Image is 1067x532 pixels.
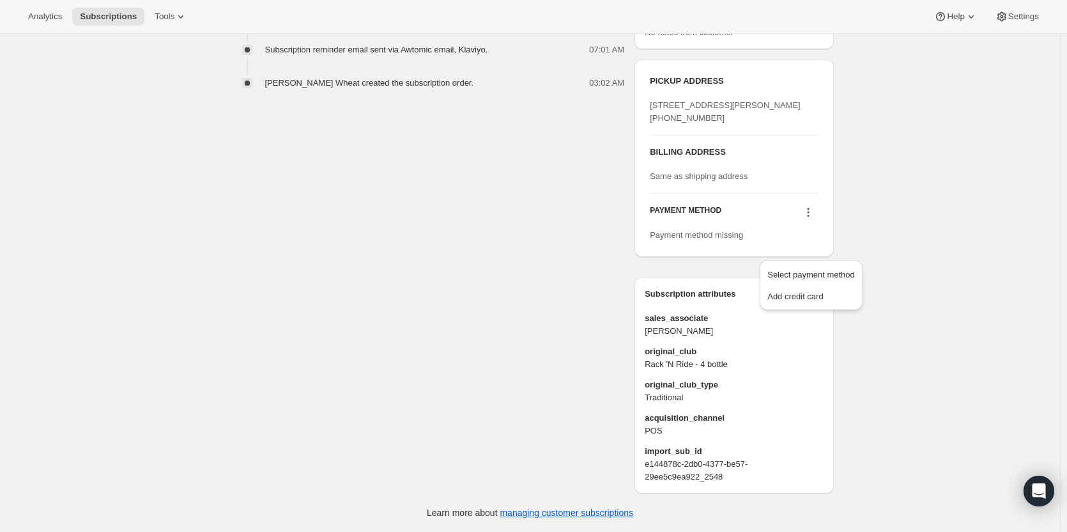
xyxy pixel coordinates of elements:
[72,8,144,26] button: Subscriptions
[645,425,823,437] span: POS
[947,12,964,22] span: Help
[80,12,137,22] span: Subscriptions
[988,8,1047,26] button: Settings
[645,412,823,425] span: acquisition_channel
[650,100,801,123] span: [STREET_ADDRESS][PERSON_NAME] [PHONE_NUMBER]
[650,230,743,240] span: Payment method missing
[1008,12,1039,22] span: Settings
[155,12,174,22] span: Tools
[764,286,859,306] button: Add credit card
[645,358,823,371] span: Rack 'N Ride - 4 bottle
[650,75,818,88] h3: PICKUP ADDRESS
[589,43,624,56] span: 07:01 AM
[645,325,823,338] span: [PERSON_NAME]
[147,8,195,26] button: Tools
[427,506,633,519] p: Learn more about
[650,146,818,159] h3: BILLING ADDRESS
[767,270,855,279] span: Select payment method
[20,8,70,26] button: Analytics
[1024,476,1054,506] div: Open Intercom Messenger
[265,45,488,54] span: Subscription reminder email sent via Awtomic email, Klaviyo.
[650,171,748,181] span: Same as shipping address
[645,391,823,404] span: Traditional
[926,8,985,26] button: Help
[645,288,794,306] h3: Subscription attributes
[265,78,474,88] span: [PERSON_NAME] Wheat created the subscription order.
[764,264,859,285] button: Select payment method
[650,205,721,223] h3: PAYMENT METHOD
[645,379,823,391] span: original_club_type
[767,292,823,301] span: Add credit card
[645,458,823,483] span: e144878c-2db0-4377-be57-29ee5c9ea922_2548
[589,77,624,90] span: 03:02 AM
[500,508,633,518] a: managing customer subscriptions
[28,12,62,22] span: Analytics
[645,312,823,325] span: sales_associate
[645,345,823,358] span: original_club
[645,445,823,458] span: import_sub_id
